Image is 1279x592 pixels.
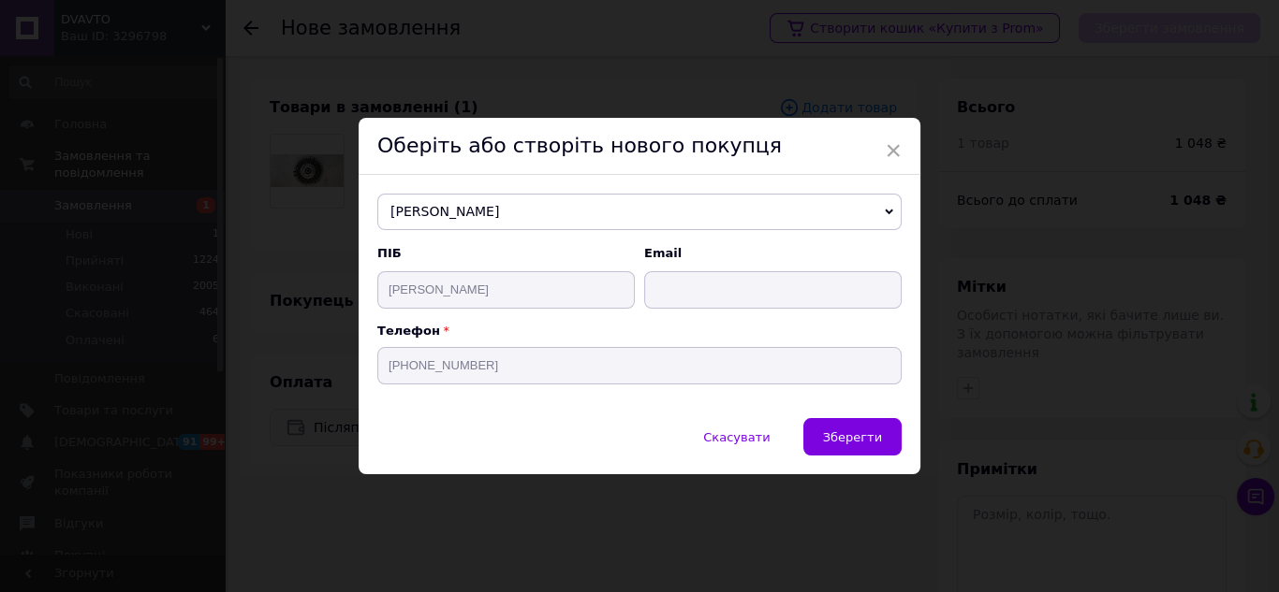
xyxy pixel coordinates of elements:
[703,430,770,444] span: Скасувати
[359,118,920,175] div: Оберіть або створіть нового покупця
[377,347,902,384] input: +38 096 0000000
[885,135,902,166] span: ×
[684,418,789,455] button: Скасувати
[377,324,902,338] p: Телефон
[644,245,902,262] span: Email
[823,430,882,444] span: Зберегти
[377,194,902,231] span: [PERSON_NAME]
[377,245,635,262] span: ПІБ
[803,418,902,455] button: Зберегти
